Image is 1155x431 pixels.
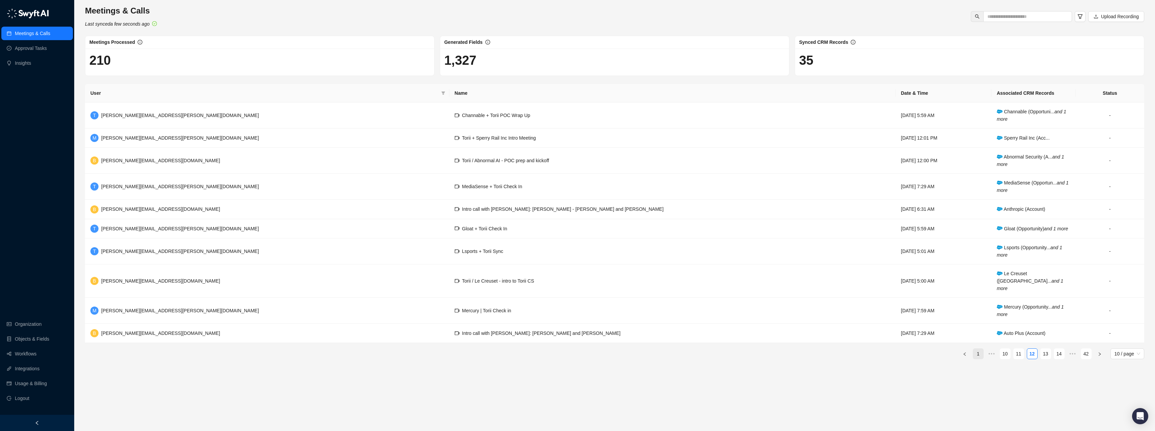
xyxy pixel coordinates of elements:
[93,206,96,213] span: B
[1076,174,1144,200] td: -
[997,304,1064,317] span: Mercury (Opportunity...
[462,278,534,284] span: Torii / Le Creuset - intro to Torii CS
[462,135,536,141] span: Torii + Sperry Rail Inc Intro Meeting
[1041,349,1051,359] a: 13
[997,304,1064,317] i: and 1 more
[1076,84,1144,103] th: Status
[449,84,896,103] th: Name
[93,329,96,337] span: B
[991,84,1076,103] th: Associated CRM Records
[896,148,991,174] td: [DATE] 12:00 PM
[15,377,47,390] a: Usage & Billing
[92,134,96,142] span: M
[152,21,157,26] span: check-circle
[85,21,149,27] i: Last synced a few seconds ago
[1088,11,1144,22] button: Upload Recording
[1081,349,1091,359] a: 42
[896,84,991,103] th: Date & Time
[799,39,848,45] span: Synced CRM Records
[1000,349,1010,359] a: 10
[101,226,259,231] span: [PERSON_NAME][EMAIL_ADDRESS][PERSON_NAME][DOMAIN_NAME]
[1027,348,1038,359] li: 12
[15,362,39,375] a: Integrations
[93,277,96,285] span: B
[455,158,459,163] span: video-camera
[997,109,1066,122] span: Channable (Opportuni...
[455,249,459,254] span: video-camera
[1077,14,1083,19] span: filter
[1076,324,1144,343] td: -
[997,245,1062,258] i: and 1 more
[1054,349,1064,359] a: 14
[462,226,507,231] span: Gloat + Torii Check In
[851,40,855,45] span: info-circle
[101,331,220,336] span: [PERSON_NAME][EMAIL_ADDRESS][DOMAIN_NAME]
[455,113,459,118] span: video-camera
[997,271,1063,291] span: Le Creuset ([GEOGRAPHIC_DATA]...
[1027,349,1037,359] a: 12
[1110,348,1144,359] div: Page Size
[1000,348,1011,359] li: 10
[455,184,459,189] span: video-camera
[93,225,96,232] span: T
[959,348,970,359] button: left
[101,184,259,189] span: [PERSON_NAME][EMAIL_ADDRESS][PERSON_NAME][DOMAIN_NAME]
[444,39,483,45] span: Generated Fields
[101,158,220,163] span: [PERSON_NAME][EMAIL_ADDRESS][DOMAIN_NAME]
[896,219,991,238] td: [DATE] 5:59 AM
[101,249,259,254] span: [PERSON_NAME][EMAIL_ADDRESS][PERSON_NAME][DOMAIN_NAME]
[997,135,1050,141] span: Sperry Rail Inc (Acc...
[1098,352,1102,356] span: right
[101,206,220,212] span: [PERSON_NAME][EMAIL_ADDRESS][DOMAIN_NAME]
[1094,348,1105,359] li: Next Page
[462,249,503,254] span: Lsports + Torii Sync
[35,421,39,425] span: left
[1076,148,1144,174] td: -
[1040,348,1051,359] li: 13
[896,128,991,148] td: [DATE] 12:01 PM
[997,226,1068,231] span: Gloat (Opportunity)
[462,331,621,336] span: Intro call with [PERSON_NAME]: [PERSON_NAME] and [PERSON_NAME]
[986,348,997,359] li: Previous 5 Pages
[896,103,991,128] td: [DATE] 5:59 AM
[997,109,1066,122] i: and 1 more
[1076,219,1144,238] td: -
[1076,238,1144,264] td: -
[101,278,220,284] span: [PERSON_NAME][EMAIL_ADDRESS][DOMAIN_NAME]
[92,307,96,314] span: M
[93,157,96,164] span: B
[1081,348,1092,359] li: 42
[462,308,511,313] span: Mercury | Torii Check in
[93,112,96,119] span: T
[975,14,980,19] span: search
[973,348,984,359] li: 1
[997,206,1045,212] span: Anthropic (Account)
[93,183,96,190] span: T
[485,40,490,45] span: info-circle
[15,56,31,70] a: Insights
[1094,348,1105,359] button: right
[986,348,997,359] span: •••
[7,8,49,19] img: logo-05li4sbe.png
[101,113,259,118] span: [PERSON_NAME][EMAIL_ADDRESS][PERSON_NAME][DOMAIN_NAME]
[1076,128,1144,148] td: -
[896,298,991,324] td: [DATE] 7:59 AM
[440,88,447,98] span: filter
[1132,408,1148,424] div: Open Intercom Messenger
[455,308,459,313] span: video-camera
[455,279,459,283] span: video-camera
[138,40,142,45] span: info-circle
[896,174,991,200] td: [DATE] 7:29 AM
[15,41,47,55] a: Approval Tasks
[997,245,1062,258] span: Lsports (Opportunity...
[1101,13,1139,20] span: Upload Recording
[1076,298,1144,324] td: -
[444,53,785,68] h1: 1,327
[455,207,459,211] span: video-camera
[89,39,135,45] span: Meetings Processed
[15,392,29,405] span: Logout
[973,349,983,359] a: 1
[997,331,1045,336] span: Auto Plus (Account)
[1067,348,1078,359] li: Next 5 Pages
[85,5,157,16] h3: Meetings & Calls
